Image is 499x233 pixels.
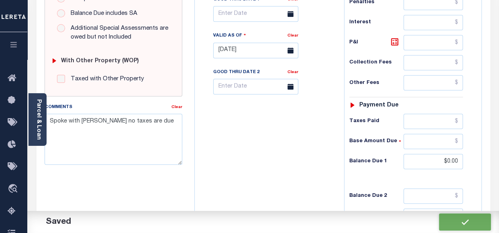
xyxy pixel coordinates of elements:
[349,37,403,48] h6: P&I
[349,80,403,86] h6: Other Fees
[349,193,403,199] h6: Balance Due 2
[36,99,41,140] a: Parcel & Loan
[67,24,170,42] label: Additional Special Assessments are owed but not Included
[287,70,298,74] a: Clear
[403,114,463,129] input: $
[403,188,463,204] input: $
[45,104,72,111] label: Comments
[213,6,298,22] input: Enter Date
[403,208,463,224] input: $
[349,138,403,145] h6: Base Amount Due
[349,59,403,66] h6: Collection Fees
[46,218,71,226] span: Saved
[349,118,403,125] h6: Taxes Paid
[171,105,182,109] a: Clear
[403,35,463,50] input: $
[403,134,463,149] input: $
[349,158,403,165] h6: Balance Due 1
[403,55,463,70] input: $
[61,58,139,65] h6: with Other Property (WOP)
[67,9,137,18] label: Balance Due includes SA
[213,43,298,58] input: Enter Date
[67,75,144,84] label: Taxed with Other Property
[213,32,246,39] label: Valid as Of
[403,75,463,90] input: $
[287,34,298,38] a: Clear
[403,154,463,169] input: $
[213,69,259,76] label: Good Thru Date 2
[349,19,403,26] h6: Interest
[359,102,399,109] h6: Payment due
[403,15,463,30] input: $
[213,79,298,94] input: Enter Date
